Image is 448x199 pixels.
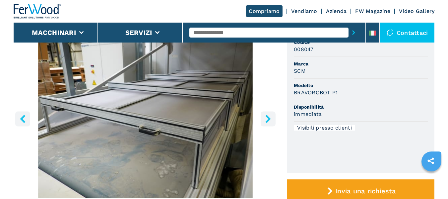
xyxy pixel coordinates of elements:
[294,46,314,53] h3: 008047
[125,29,152,37] button: Servizi
[399,8,434,14] a: Video Gallery
[15,111,30,126] button: left-button
[335,187,396,195] span: Invia una richiesta
[14,37,277,198] img: Linea di Verniciatura SCM BRAVOROBOT P1
[355,8,390,14] a: FW Magazine
[326,8,347,14] a: Azienda
[420,169,443,194] iframe: Chat
[380,23,435,43] div: Contattaci
[14,37,277,198] div: Go to Slide 9
[261,111,276,126] button: right-button
[294,125,355,131] div: Visibili presso clienti
[291,8,317,14] a: Vendiamo
[422,152,439,169] a: sharethis
[14,4,61,19] img: Ferwood
[294,89,338,96] h3: BRAVOROBOT P1
[294,60,428,67] span: Marca
[294,67,306,75] h3: SCM
[32,29,76,37] button: Macchinari
[246,5,282,17] a: Compriamo
[294,104,428,110] span: Disponibilità
[294,82,428,89] span: Modello
[387,29,393,36] img: Contattaci
[349,25,359,40] button: submit-button
[294,110,322,118] h3: immediata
